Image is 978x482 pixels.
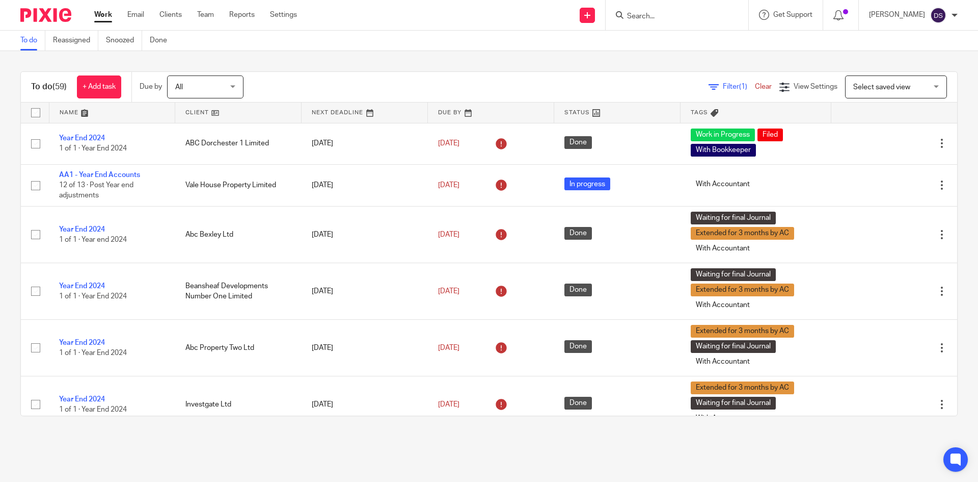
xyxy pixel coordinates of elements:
[691,397,776,410] span: Waiting for final Journal
[691,227,794,240] span: Extended for 3 months by AC
[755,83,772,90] a: Clear
[53,31,98,50] a: Reassigned
[691,268,776,281] span: Waiting for final Journal
[59,226,105,233] a: Year End 2024
[175,123,302,164] td: ABC Dorchester 1 Limited
[175,263,302,319] td: Beansheaf Developments Number One Limited
[302,376,428,433] td: [DATE]
[691,382,794,394] span: Extended for 3 months by AC
[564,284,592,296] span: Done
[794,83,837,90] span: View Settings
[159,10,182,20] a: Clients
[438,182,459,189] span: [DATE]
[77,75,121,98] a: + Add task
[140,82,162,92] p: Due by
[691,110,708,115] span: Tags
[691,284,794,296] span: Extended for 3 months by AC
[59,145,127,153] span: 1 of 1 · Year End 2024
[52,83,67,91] span: (59)
[853,84,910,91] span: Select saved view
[59,339,105,346] a: Year End 2024
[691,242,755,255] span: With Accountant
[31,82,67,92] h1: To do
[59,293,127,300] span: 1 of 1 · Year End 2024
[59,135,105,142] a: Year End 2024
[773,11,812,18] span: Get Support
[438,401,459,408] span: [DATE]
[302,206,428,263] td: [DATE]
[59,283,105,290] a: Year End 2024
[626,12,718,21] input: Search
[270,10,297,20] a: Settings
[59,349,127,357] span: 1 of 1 · Year End 2024
[739,83,747,90] span: (1)
[691,412,755,425] span: With Accountant
[564,397,592,410] span: Done
[59,171,140,179] a: AA1 - Year End Accounts
[229,10,255,20] a: Reports
[127,10,144,20] a: Email
[20,8,71,22] img: Pixie
[59,236,127,243] span: 1 of 1 · Year end 2024
[59,182,133,199] span: 12 of 13 · Post Year end adjustments
[691,177,755,190] span: With Accountant
[691,299,755,312] span: With Accountant
[869,10,925,20] p: [PERSON_NAME]
[438,344,459,351] span: [DATE]
[175,376,302,433] td: Investgate Ltd
[691,325,794,338] span: Extended for 3 months by AC
[175,206,302,263] td: Abc Bexley Ltd
[691,340,776,353] span: Waiting for final Journal
[723,83,755,90] span: Filter
[302,164,428,206] td: [DATE]
[59,406,127,413] span: 1 of 1 · Year End 2024
[197,10,214,20] a: Team
[691,129,755,141] span: Work in Progress
[564,136,592,149] span: Done
[150,31,175,50] a: Done
[691,144,756,157] span: With Bookkeeper
[438,288,459,295] span: [DATE]
[175,319,302,376] td: Abc Property Two Ltd
[691,212,776,224] span: Waiting for final Journal
[564,227,592,240] span: Done
[302,263,428,319] td: [DATE]
[930,7,946,23] img: svg%3E
[20,31,45,50] a: To do
[757,129,783,141] span: Filed
[564,177,610,190] span: In progress
[175,84,183,91] span: All
[302,123,428,164] td: [DATE]
[438,140,459,147] span: [DATE]
[94,10,112,20] a: Work
[691,356,755,368] span: With Accountant
[302,319,428,376] td: [DATE]
[564,340,592,353] span: Done
[106,31,142,50] a: Snoozed
[175,164,302,206] td: Vale House Property Limited
[438,231,459,238] span: [DATE]
[59,396,105,403] a: Year End 2024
